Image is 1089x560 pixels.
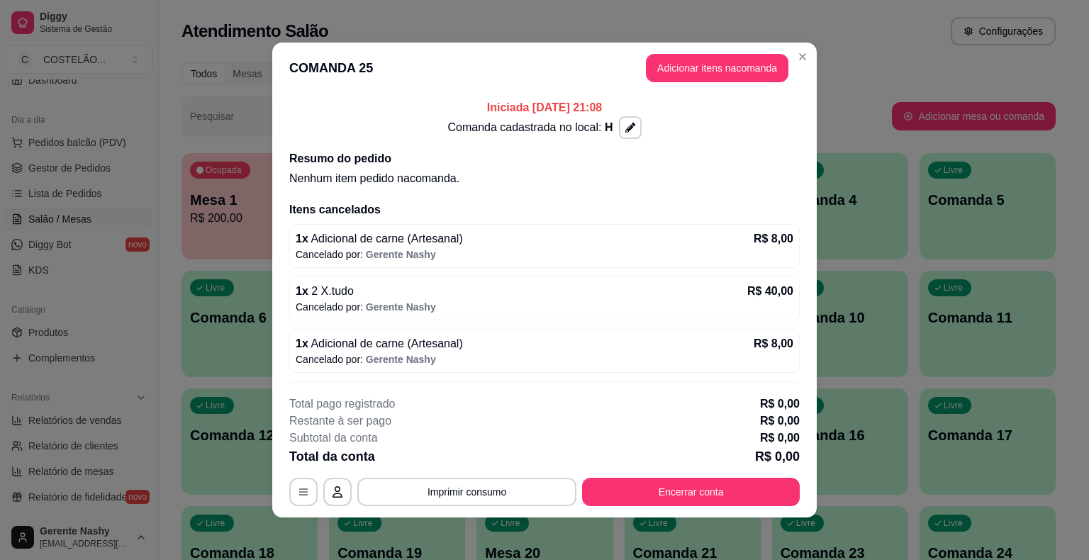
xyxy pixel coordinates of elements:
p: R$ 0,00 [755,447,800,466]
p: R$ 0,00 [760,413,800,430]
p: R$ 8,00 [754,230,793,247]
h2: Itens cancelados [289,201,800,218]
p: Nenhum item pedido na comanda . [289,170,800,187]
p: R$ 40,00 [747,283,793,300]
p: R$ 8,00 [754,335,793,352]
span: Gerente Nashy [366,249,436,260]
button: Imprimir consumo [357,478,576,506]
p: R$ 0,00 [760,396,800,413]
span: Gerente Nashy [366,354,436,365]
p: Iniciada [DATE] 21:08 [289,99,800,116]
p: Cancelado por: [296,352,793,366]
p: Total pago registrado [289,396,395,413]
p: Comanda cadastrada no local: [447,119,613,136]
span: 2 X.tudo [308,285,354,297]
p: 1 x [296,230,463,247]
h2: Resumo do pedido [289,150,800,167]
span: Adicional de carne (Artesanal) [308,233,463,245]
p: Cancelado por: [296,300,793,314]
p: Subtotal da conta [289,430,378,447]
button: Encerrar conta [582,478,800,506]
span: H [605,121,613,133]
span: Gerente Nashy [366,301,436,313]
p: 1 x [296,335,463,352]
span: Adicional de carne (Artesanal) [308,337,463,349]
p: Total da conta [289,447,375,466]
button: Close [791,45,814,68]
p: R$ 0,00 [760,430,800,447]
header: COMANDA 25 [272,43,817,94]
p: Restante à ser pago [289,413,391,430]
p: 1 x [296,283,354,300]
p: Cancelado por: [296,247,793,262]
button: Adicionar itens nacomanda [646,54,788,82]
